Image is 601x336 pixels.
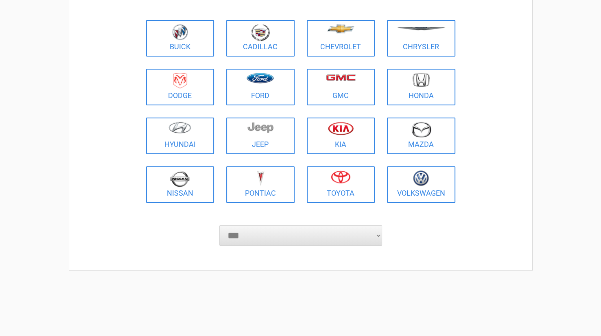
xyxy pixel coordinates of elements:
a: Jeep [226,118,295,154]
a: Buick [146,20,214,57]
a: Toyota [307,166,375,203]
a: Chrysler [387,20,455,57]
img: mazda [411,122,431,137]
a: Pontiac [226,166,295,203]
a: Honda [387,69,455,105]
a: Dodge [146,69,214,105]
img: toyota [331,170,350,183]
a: GMC [307,69,375,105]
a: Ford [226,69,295,105]
a: Cadillac [226,20,295,57]
img: dodge [173,73,187,89]
a: Hyundai [146,118,214,154]
img: hyundai [168,122,191,133]
img: pontiac [256,170,264,186]
a: Volkswagen [387,166,455,203]
img: kia [328,122,354,135]
a: Mazda [387,118,455,154]
img: cadillac [251,24,270,41]
a: Nissan [146,166,214,203]
img: gmc [326,74,356,81]
img: ford [247,73,274,83]
img: buick [172,24,188,40]
img: jeep [247,122,273,133]
a: Kia [307,118,375,154]
img: honda [413,73,430,87]
a: Chevrolet [307,20,375,57]
img: volkswagen [413,170,429,186]
img: chevrolet [327,24,354,33]
img: chrysler [396,27,446,31]
img: nissan [170,170,190,187]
